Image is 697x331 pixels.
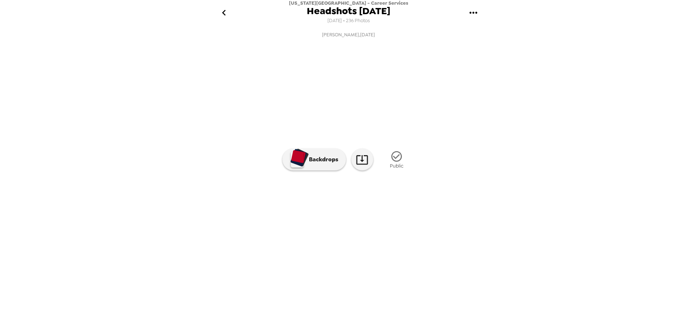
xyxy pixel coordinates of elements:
span: [PERSON_NAME] , [DATE] [322,31,375,39]
span: [DATE] • 236 Photos [327,16,370,26]
button: [PERSON_NAME],[DATE] [203,28,494,52]
img: gallery [321,197,376,235]
button: Public [379,146,415,173]
img: gallery [380,197,435,235]
img: gallery [276,39,421,49]
img: gallery [439,197,494,235]
p: Backdrops [305,155,338,164]
button: gallery menu [461,1,485,25]
span: Public [390,163,403,169]
button: go back [212,1,236,25]
span: Headshots [DATE] [307,6,390,16]
button: Backdrops [282,149,346,170]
